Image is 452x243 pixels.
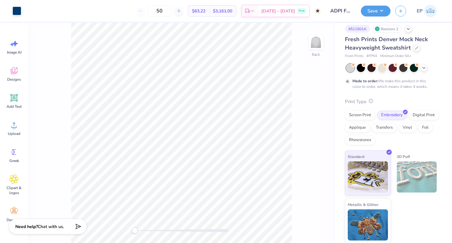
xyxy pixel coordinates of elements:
[348,153,364,160] span: Standard
[345,136,375,145] div: Rhinestones
[345,25,370,33] div: # 511501A
[15,224,38,230] strong: Need help?
[345,123,370,132] div: Applique
[417,7,423,15] span: EP
[310,36,322,49] img: Back
[397,161,437,193] img: 3D Puff
[377,111,407,120] div: Embroidery
[7,104,22,109] span: Add Text
[7,77,21,82] span: Designs
[7,217,22,222] span: Decorate
[373,25,402,33] div: Revision 2
[424,5,437,17] img: Ella Parastaran
[4,185,24,195] span: Clipart & logos
[352,78,429,89] div: We make this product in this color to order, which means it takes 4 weeks.
[326,5,356,17] input: Untitled Design
[147,5,172,17] input: – –
[132,227,138,234] div: Accessibility label
[414,5,440,17] a: EP
[312,52,320,57] div: Back
[397,153,410,160] span: 3D Puff
[192,8,205,14] span: $63.22
[361,6,391,17] button: Save
[345,98,440,105] div: Print Type
[418,123,433,132] div: Foil
[366,54,377,59] span: # FP94
[348,201,379,208] span: Metallic & Glitter
[399,123,416,132] div: Vinyl
[372,123,397,132] div: Transfers
[38,224,64,230] span: Chat with us.
[348,161,388,193] img: Standard
[348,209,388,241] img: Metallic & Glitter
[352,79,378,83] strong: Made to order:
[380,54,411,59] span: Minimum Order: 50 +
[213,8,232,14] span: $3,161.00
[8,131,20,136] span: Upload
[409,111,439,120] div: Digital Print
[299,9,305,13] span: Free
[345,111,375,120] div: Screen Print
[345,36,428,51] span: Fresh Prints Denver Mock Neck Heavyweight Sweatshirt
[7,50,22,55] span: Image AI
[345,54,363,59] span: Fresh Prints
[9,158,19,163] span: Greek
[261,8,295,14] span: [DATE] - [DATE]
